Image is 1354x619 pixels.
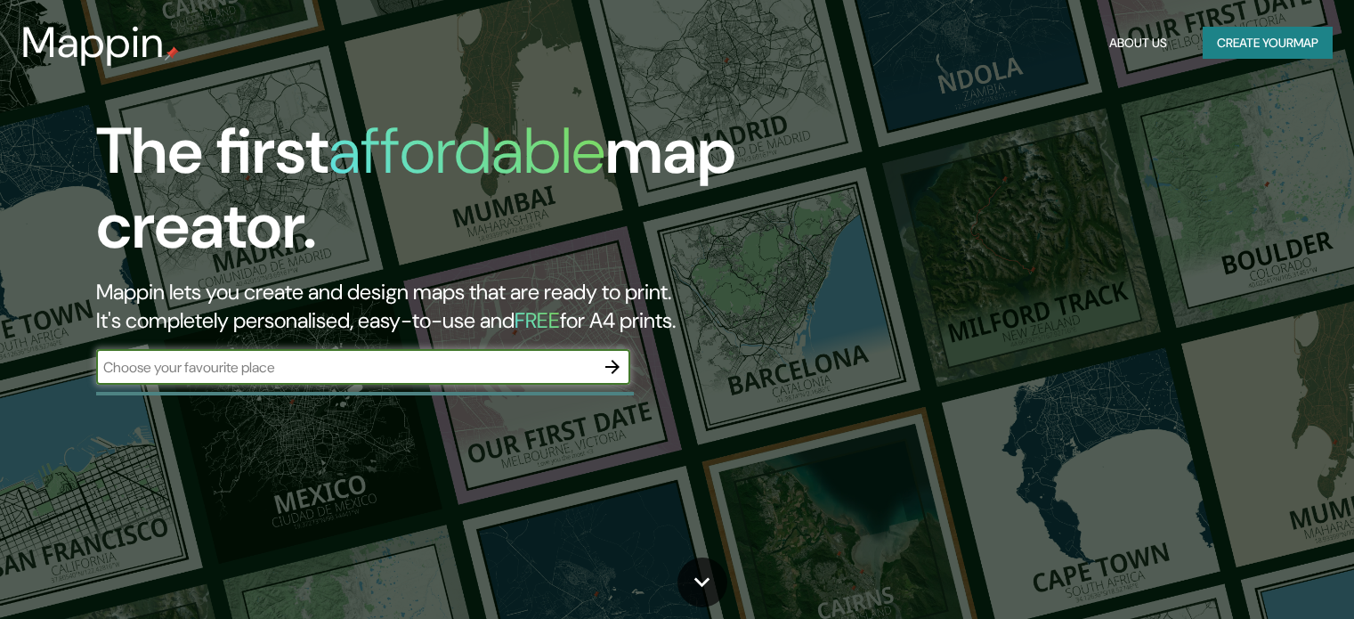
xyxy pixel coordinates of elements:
h1: affordable [328,110,605,192]
h2: Mappin lets you create and design maps that are ready to print. It's completely personalised, eas... [96,278,774,335]
input: Choose your favourite place [96,357,595,378]
button: Create yourmap [1203,27,1333,60]
img: mappin-pin [165,46,179,61]
h5: FREE [515,306,560,334]
h1: The first map creator. [96,114,774,278]
h3: Mappin [21,18,165,68]
button: About Us [1102,27,1174,60]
